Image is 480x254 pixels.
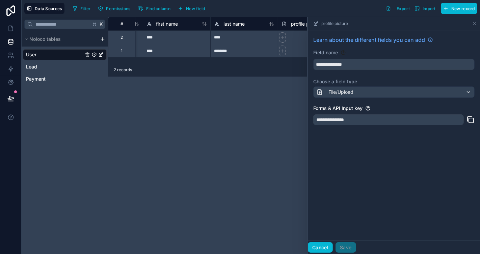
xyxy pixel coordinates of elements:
span: New field [186,6,205,11]
a: Lead [26,63,83,70]
div: User [23,49,107,60]
span: Export [397,6,410,11]
label: Forms & API Input key [313,105,363,112]
label: Field name [313,49,338,56]
button: Filter [70,3,93,13]
a: Permissions [96,3,135,13]
button: Find column [136,3,173,13]
button: New record [441,3,477,14]
button: File/Upload [313,86,475,98]
span: profile picture [291,21,322,27]
span: Payment [26,76,46,82]
span: first name [156,21,178,27]
span: New record [451,6,475,11]
span: File/Upload [328,89,353,95]
button: Cancel [308,242,333,253]
div: Lead [23,61,107,72]
span: profile picture [321,21,348,26]
span: Lead [26,63,37,70]
a: Learn about the different fields you can add [313,36,433,44]
button: Noloco tables [23,34,97,44]
a: Payment [26,76,83,82]
div: 2 [121,35,123,40]
button: Data Sources [24,3,64,14]
span: 2 records [114,67,132,73]
span: Learn about the different fields you can add [313,36,425,44]
button: Import [412,3,438,14]
div: Payment [23,74,107,84]
div: # [113,21,130,26]
span: Noloco tables [29,36,61,43]
button: New field [176,3,208,13]
span: Filter [80,6,91,11]
div: 1 [121,48,123,54]
button: Export [383,3,412,14]
span: K [99,22,104,27]
span: User [26,51,36,58]
label: Choose a field type [313,78,475,85]
span: last name [223,21,245,27]
a: User [26,51,83,58]
span: Find column [146,6,170,11]
button: Permissions [96,3,133,13]
span: Import [423,6,436,11]
span: Data Sources [35,6,62,11]
a: New record [438,3,477,14]
span: Permissions [106,6,130,11]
